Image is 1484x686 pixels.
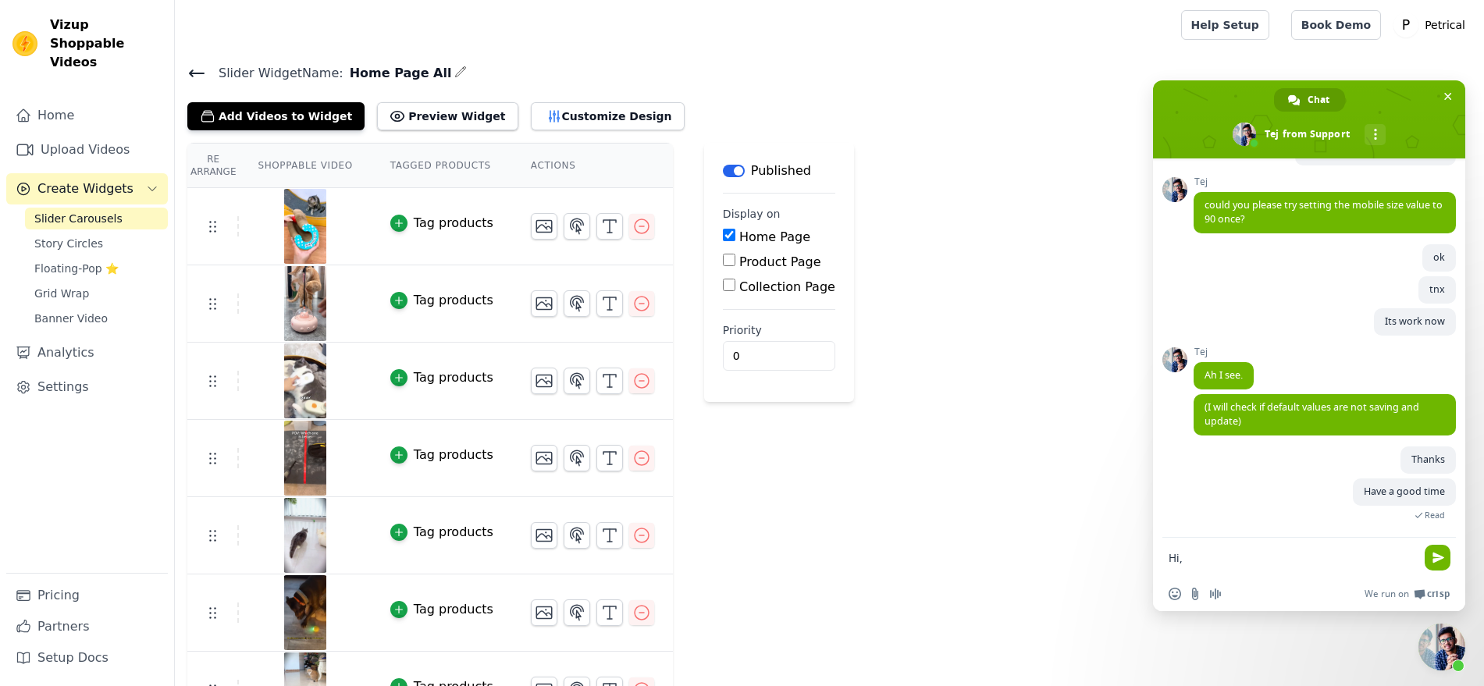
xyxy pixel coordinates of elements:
label: Priority [723,322,835,338]
a: Grid Wrap [25,283,168,304]
span: Ah I see. [1205,368,1243,382]
button: Change Thumbnail [531,599,557,626]
a: Home [6,100,168,131]
button: Tag products [390,214,493,233]
img: vizup-images-f07c.png [283,498,327,573]
a: Pricing [6,580,168,611]
button: P Petrical [1393,11,1472,39]
label: Product Page [739,254,821,269]
span: Insert an emoji [1169,588,1181,600]
a: Settings [6,371,168,403]
button: Tag products [390,368,493,387]
span: Create Widgets [37,179,133,198]
label: Collection Page [739,279,835,294]
a: Book Demo [1291,10,1381,40]
span: We run on [1365,588,1409,600]
span: Read [1425,510,1445,521]
span: Send [1425,545,1450,570]
span: Vizup Shoppable Videos [50,16,162,72]
a: Slider Carousels [25,208,168,229]
a: Banner Video [25,307,168,329]
button: Create Widgets [6,173,168,204]
span: ok [1433,251,1445,264]
span: Story Circles [34,236,103,251]
a: Upload Videos [6,134,168,165]
span: could you please try setting the mobile size value to 90 once? [1205,198,1443,226]
a: Close chat [1418,624,1465,670]
th: Actions [512,144,673,188]
button: Customize Design [531,102,685,130]
a: Chat [1274,88,1345,112]
span: Tej [1194,176,1456,187]
a: Partners [6,611,168,642]
span: Floating-Pop ⭐ [34,261,119,276]
span: Home Page All [343,64,452,83]
img: vizup-images-876e.png [283,343,327,418]
button: Add Videos to Widget [187,102,365,130]
img: vizup-images-f29d.png [283,189,327,264]
p: Published [751,162,811,180]
a: Analytics [6,337,168,368]
label: Home Page [739,229,810,244]
a: Story Circles [25,233,168,254]
button: Change Thumbnail [531,290,557,317]
button: Change Thumbnail [531,213,557,240]
div: Edit Name [454,62,467,84]
text: P [1402,17,1410,33]
button: Tag products [390,600,493,619]
button: Change Thumbnail [531,522,557,549]
img: vizup-images-0f3d.png [283,266,327,341]
textarea: Compose your message... [1169,538,1418,577]
span: Chat [1308,88,1329,112]
span: (I will check if default values are not saving and update) [1205,400,1419,428]
span: Close chat [1440,88,1456,105]
th: Tagged Products [372,144,512,188]
span: Send a file [1189,588,1201,600]
span: Crisp [1427,588,1450,600]
div: Tag products [414,600,493,619]
span: Audio message [1209,588,1222,600]
div: Tag products [414,214,493,233]
button: Preview Widget [377,102,518,130]
legend: Display on [723,206,781,222]
button: Change Thumbnail [531,445,557,471]
div: Tag products [414,368,493,387]
a: We run onCrisp [1365,588,1450,600]
span: Slider Carousels [34,211,123,226]
img: vizup-images-8b0a.png [283,575,327,650]
th: Re Arrange [187,144,239,188]
button: Tag products [390,446,493,464]
div: Tag products [414,291,493,310]
span: Tej [1194,347,1254,357]
a: Floating-Pop ⭐ [25,258,168,279]
p: Petrical [1418,11,1472,39]
th: Shoppable Video [239,144,371,188]
button: Tag products [390,523,493,542]
img: Vizup [12,31,37,56]
button: Change Thumbnail [531,368,557,394]
span: Grid Wrap [34,286,89,301]
div: Tag products [414,446,493,464]
span: tnx [1429,283,1445,296]
span: Have a good time [1364,485,1445,498]
img: vizup-images-dd75.png [283,421,327,496]
button: Tag products [390,291,493,310]
span: Its work now [1385,315,1445,328]
a: Help Setup [1181,10,1269,40]
span: Banner Video [34,311,108,326]
div: Tag products [414,523,493,542]
span: Slider Widget Name: [206,64,343,83]
span: Thanks [1411,453,1445,466]
a: Setup Docs [6,642,168,674]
